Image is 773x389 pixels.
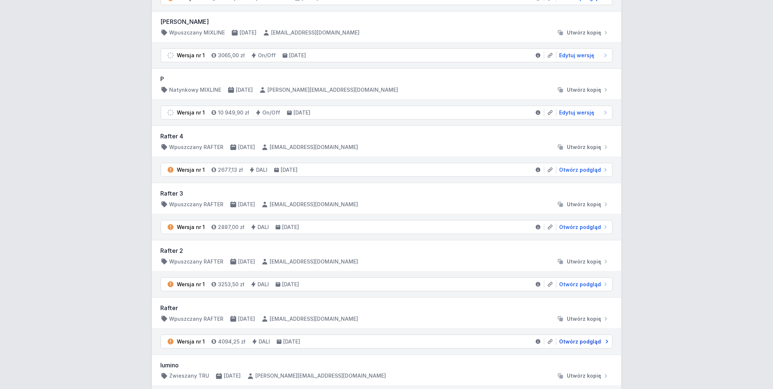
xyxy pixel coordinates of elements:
span: Utwórz kopię [567,315,602,323]
h4: 10 949,90 zł [218,109,249,116]
h4: On/Off [263,109,281,116]
h4: [DATE] [284,338,300,345]
span: Edytuj wersję [559,109,595,116]
h4: [DATE] [282,223,299,231]
h4: [EMAIL_ADDRESS][DOMAIN_NAME] [270,315,358,323]
h4: DALI [258,223,269,231]
span: Utwórz kopię [567,258,602,265]
h3: Rafter 2 [161,246,613,255]
span: Otwórz podgląd [559,338,601,345]
h4: Zwieszany TRU [169,372,209,380]
img: draft.svg [167,109,174,116]
a: Otwórz podgląd [557,223,609,231]
span: Utwórz kopię [567,372,602,380]
h4: DALI [256,166,268,174]
button: Utwórz kopię [554,258,613,265]
button: Utwórz kopię [554,143,613,151]
button: Utwórz kopię [554,86,613,94]
span: Edytuj wersję [559,52,595,59]
h4: [EMAIL_ADDRESS][DOMAIN_NAME] [270,201,358,208]
a: Edytuj wersję [557,109,609,116]
h3: lumino [161,361,613,370]
span: Otwórz podgląd [559,281,601,288]
h4: [DATE] [238,258,255,265]
a: Edytuj wersję [557,52,609,59]
h3: [PERSON_NAME] [161,17,613,26]
h4: DALI [259,338,270,345]
img: draft.svg [167,52,174,59]
h4: 2677,13 zł [218,166,243,174]
h4: [DATE] [282,281,299,288]
h4: [DATE] [240,29,257,36]
h4: [DATE] [281,166,298,174]
h4: [DATE] [224,372,241,380]
div: Wersja nr 1 [177,338,205,345]
button: Utwórz kopię [554,372,613,380]
h4: [DATE] [236,86,253,94]
h4: [EMAIL_ADDRESS][DOMAIN_NAME] [271,29,360,36]
h4: Wpuszczany RAFTER [169,258,224,265]
h4: Natynkowy MIXLINE [169,86,222,94]
div: Wersja nr 1 [177,109,205,116]
button: Utwórz kopię [554,29,613,36]
h3: Rafter [161,303,613,312]
h4: [EMAIL_ADDRESS][DOMAIN_NAME] [270,258,358,265]
div: Wersja nr 1 [177,166,205,174]
h4: Wpuszczany RAFTER [169,315,224,323]
h3: P [161,74,613,83]
span: Otwórz podgląd [559,223,601,231]
h4: [DATE] [294,109,311,116]
span: Utwórz kopię [567,201,602,208]
div: Wersja nr 1 [177,281,205,288]
h4: Wpuszczany RAFTER [169,201,224,208]
h4: [DATE] [238,143,255,151]
h4: 3253,50 zł [218,281,245,288]
h4: 2887,00 zł [218,223,245,231]
a: Otwórz podgląd [557,338,609,345]
a: Otwórz podgląd [557,281,609,288]
button: Utwórz kopię [554,201,613,208]
a: Otwórz podgląd [557,166,609,174]
span: Utwórz kopię [567,143,602,151]
span: Utwórz kopię [567,29,602,36]
span: Otwórz podgląd [559,166,601,174]
h4: [EMAIL_ADDRESS][DOMAIN_NAME] [270,143,358,151]
div: Wersja nr 1 [177,52,205,59]
h4: 3065,00 zł [218,52,245,59]
h4: 4094,25 zł [218,338,246,345]
span: Utwórz kopię [567,86,602,94]
h4: On/Off [258,52,276,59]
h3: Rafter 4 [161,132,613,141]
h4: [DATE] [238,315,255,323]
h4: Wpuszczany MIXLINE [169,29,225,36]
h4: [PERSON_NAME][EMAIL_ADDRESS][DOMAIN_NAME] [268,86,398,94]
h4: [DATE] [289,52,306,59]
h3: Rafter 3 [161,189,613,198]
h4: [PERSON_NAME][EMAIL_ADDRESS][DOMAIN_NAME] [256,372,386,380]
div: Wersja nr 1 [177,223,205,231]
button: Utwórz kopię [554,315,613,323]
h4: [DATE] [238,201,255,208]
h4: DALI [258,281,269,288]
h4: Wpuszczany RAFTER [169,143,224,151]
